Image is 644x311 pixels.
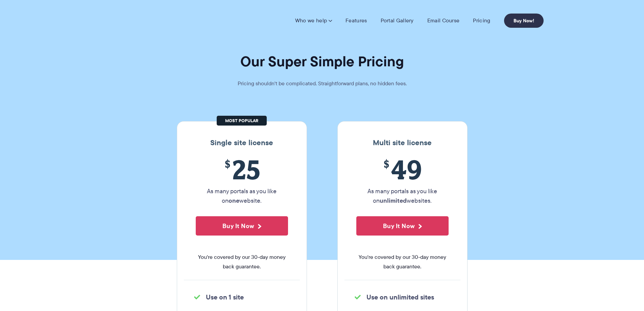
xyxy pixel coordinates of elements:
p: Pricing shouldn't be complicated. Straightforward plans, no hidden fees. [221,79,424,88]
p: As many portals as you like on websites. [356,186,449,205]
a: Portal Gallery [381,17,414,24]
span: You're covered by our 30-day money back guarantee. [196,252,288,271]
strong: Use on unlimited sites [366,292,434,302]
a: Pricing [473,17,490,24]
button: Buy It Now [356,216,449,236]
strong: Use on 1 site [206,292,244,302]
h3: Single site license [184,138,300,147]
button: Buy It Now [196,216,288,236]
a: Email Course [427,17,460,24]
span: 49 [356,154,449,185]
a: Buy Now! [504,14,544,28]
h3: Multi site license [344,138,460,147]
a: Who we help [295,17,332,24]
strong: one [229,196,239,205]
span: You're covered by our 30-day money back guarantee. [356,252,449,271]
strong: unlimited [380,196,407,205]
p: As many portals as you like on website. [196,186,288,205]
a: Features [345,17,367,24]
span: 25 [196,154,288,185]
